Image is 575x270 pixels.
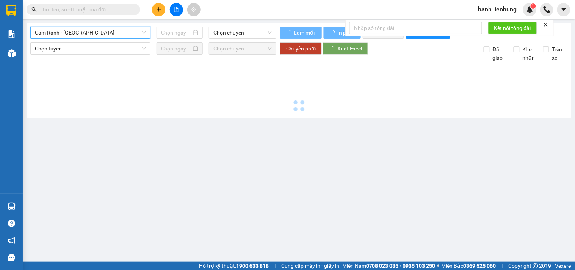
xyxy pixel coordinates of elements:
span: hanh.lienhung [472,5,523,14]
span: Đã giao [490,45,508,62]
span: message [8,254,15,261]
span: Miền Bắc [442,262,496,270]
button: In phơi [324,27,361,39]
span: loading [286,30,293,35]
strong: 0369 525 060 [464,263,496,269]
button: caret-down [557,3,570,16]
span: Cam Ranh - Đà Nẵng [35,27,146,38]
img: warehouse-icon [8,49,16,57]
span: Chọn tuyến [35,43,146,54]
span: file-add [174,7,179,12]
span: In phơi [337,28,355,37]
span: Cung cấp máy in - giấy in: [281,262,340,270]
span: search [31,7,37,12]
span: aim [191,7,196,12]
span: Chọn chuyến [213,43,272,54]
span: close [543,22,548,27]
button: Chuyển phơi [280,42,322,55]
input: Chọn ngày [161,44,192,53]
img: phone-icon [544,6,550,13]
span: Làm mới [294,28,316,37]
span: Kho nhận [520,45,538,62]
img: icon-new-feature [526,6,533,13]
input: Nhập số tổng đài [349,22,482,34]
span: Chọn chuyến [213,27,272,38]
button: Làm mới [280,27,322,39]
span: | [274,262,276,270]
span: ⚪️ [437,264,440,267]
button: aim [187,3,201,16]
span: Kết nối tổng đài [494,24,531,32]
button: Kết nối tổng đài [488,22,537,34]
span: question-circle [8,220,15,227]
span: Miền Nam [342,262,436,270]
input: Chọn ngày [161,28,192,37]
span: Hỗ trợ kỹ thuật: [199,262,269,270]
strong: 0708 023 035 - 0935 103 250 [366,263,436,269]
span: | [502,262,503,270]
span: loading [330,30,336,35]
span: caret-down [561,6,567,13]
span: Trên xe [549,45,567,62]
span: 1 [532,3,534,9]
strong: 1900 633 818 [236,263,269,269]
img: solution-icon [8,30,16,38]
img: logo-vxr [6,5,16,16]
span: plus [156,7,161,12]
button: file-add [170,3,183,16]
input: Tìm tên, số ĐT hoặc mã đơn [42,5,131,14]
button: plus [152,3,165,16]
span: notification [8,237,15,244]
button: Xuất Excel [323,42,368,55]
img: warehouse-icon [8,202,16,210]
span: copyright [533,263,538,268]
sup: 1 [531,3,536,9]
